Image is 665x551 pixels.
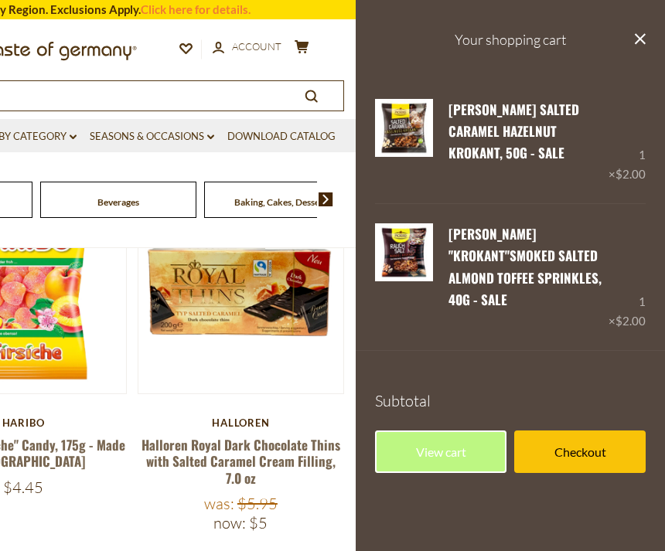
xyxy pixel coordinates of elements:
[375,99,433,185] a: Pickerd Salted Caramel Hazelnut Krokant, 50g - SALE
[609,99,646,185] div: 1 ×
[97,196,139,208] a: Beverages
[319,192,333,206] img: next arrow
[375,391,431,410] span: Subtotal
[249,513,268,532] span: $5
[375,430,506,473] a: View cart
[234,196,331,208] a: Baking, Cakes, Desserts
[141,2,251,16] a: Click here for details.
[232,40,281,53] span: Account
[375,99,433,157] img: Pickerd Salted Caramel Hazelnut Krokant, 50g - SALE
[138,417,344,429] div: Halloren
[616,167,646,181] span: $2.00
[375,223,433,281] img: Pickerd "Krokant"Smoked Salted Almond Toffee Sprinkles, 40g - SALE
[3,478,43,497] span: $4.45
[227,128,336,145] a: Download Catalog
[375,223,433,331] a: Pickerd "Krokant"Smoked Salted Almond Toffee Sprinkles, 40g - SALE
[514,430,646,473] a: Checkout
[237,494,278,513] span: $5.95
[142,435,340,488] a: Halloren Royal Dark Chocolate Thins with Salted Caramel Cream Filling, 7.0 oz
[204,494,234,513] label: Was:
[138,189,343,393] img: Halloren Royal Dark Chocolate Thins with Salted Caramel Cream Filling, 7.0 oz
[90,128,214,145] a: Seasons & Occasions
[616,314,646,328] span: $2.00
[448,100,579,163] a: [PERSON_NAME] Salted Caramel Hazelnut Krokant, 50g - SALE
[213,513,246,532] label: Now:
[448,224,602,309] a: [PERSON_NAME] "Krokant"Smoked Salted Almond Toffee Sprinkles, 40g - SALE
[213,39,281,56] a: Account
[609,223,646,331] div: 1 ×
